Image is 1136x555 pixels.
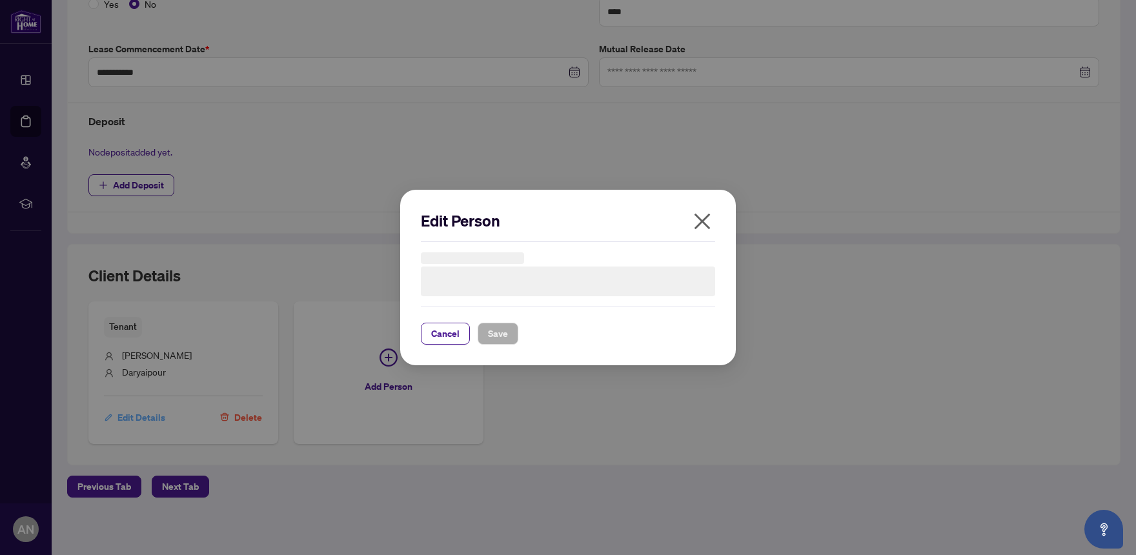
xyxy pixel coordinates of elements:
[421,323,470,345] button: Cancel
[1084,510,1123,549] button: Open asap
[692,211,713,232] span: close
[421,210,715,231] h2: Edit Person
[431,323,460,344] span: Cancel
[478,323,518,345] button: Save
